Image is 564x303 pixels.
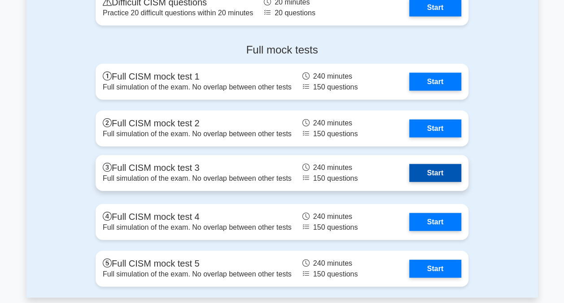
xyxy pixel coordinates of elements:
[96,44,468,57] h4: Full mock tests
[409,213,461,231] a: Start
[409,120,461,138] a: Start
[409,164,461,182] a: Start
[409,260,461,278] a: Start
[409,73,461,91] a: Start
